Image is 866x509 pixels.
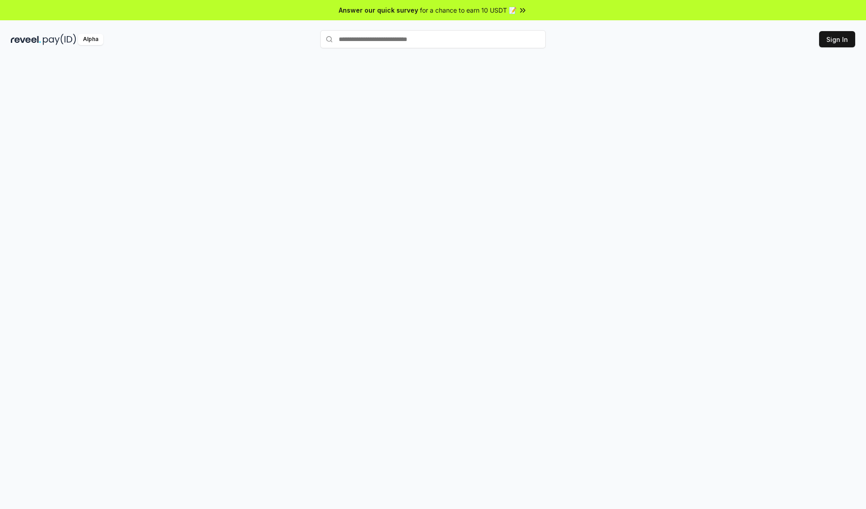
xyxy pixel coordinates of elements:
span: for a chance to earn 10 USDT 📝 [420,5,516,15]
div: Alpha [78,34,103,45]
button: Sign In [819,31,855,47]
img: reveel_dark [11,34,41,45]
img: pay_id [43,34,76,45]
span: Answer our quick survey [339,5,418,15]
